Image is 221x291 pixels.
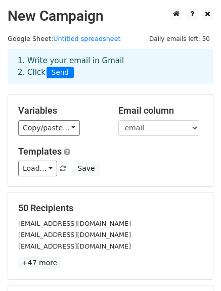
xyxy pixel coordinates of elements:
[18,231,131,238] small: [EMAIL_ADDRESS][DOMAIN_NAME]
[170,243,221,291] iframe: Chat Widget
[146,33,213,44] span: Daily emails left: 50
[10,55,211,78] div: 1. Write your email in Gmail 2. Click
[18,220,131,227] small: [EMAIL_ADDRESS][DOMAIN_NAME]
[170,243,221,291] div: Widget Obrolan
[18,243,131,250] small: [EMAIL_ADDRESS][DOMAIN_NAME]
[18,161,57,176] a: Load...
[118,105,203,116] h5: Email column
[146,35,213,42] a: Daily emails left: 50
[18,203,203,214] h5: 50 Recipients
[53,35,120,42] a: Untitled spreadsheet
[18,146,62,157] a: Templates
[18,257,61,269] a: +47 more
[18,105,103,116] h5: Variables
[47,67,74,79] span: Send
[73,161,99,176] button: Save
[18,120,80,136] a: Copy/paste...
[8,35,121,42] small: Google Sheet:
[8,8,213,25] h2: New Campaign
